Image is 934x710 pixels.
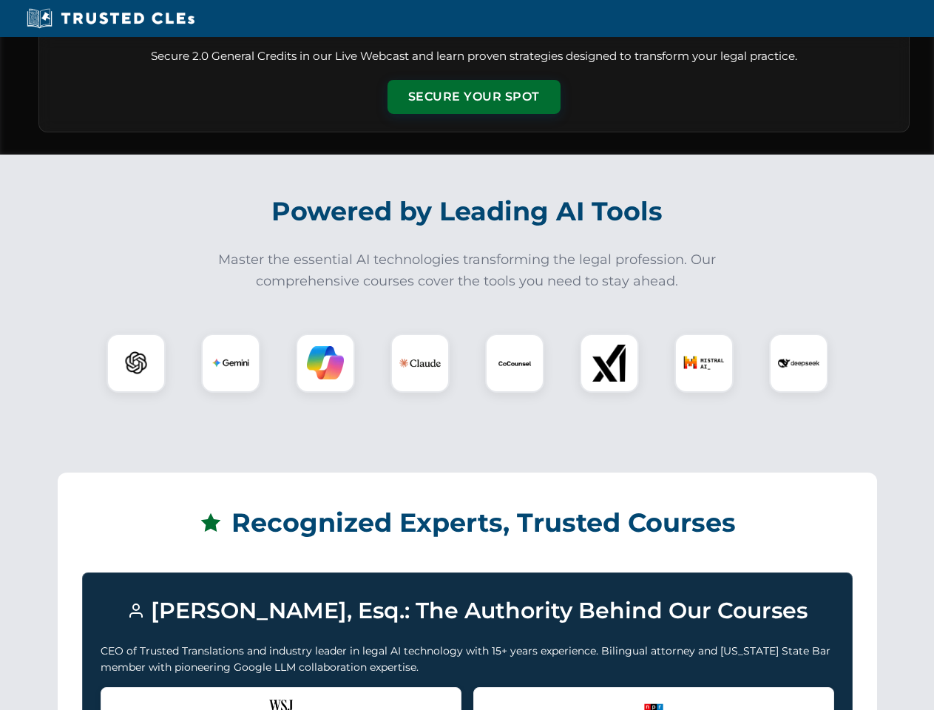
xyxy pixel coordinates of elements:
h2: Recognized Experts, Trusted Courses [82,497,853,549]
h2: Powered by Leading AI Tools [58,186,877,237]
div: Gemini [201,334,260,393]
img: Mistral AI Logo [683,342,725,384]
button: Secure Your Spot [388,80,561,114]
p: Secure 2.0 General Credits in our Live Webcast and learn proven strategies designed to transform ... [57,48,891,65]
p: Master the essential AI technologies transforming the legal profession. Our comprehensive courses... [209,249,726,292]
div: Claude [390,334,450,393]
img: ChatGPT Logo [115,342,158,385]
div: CoCounsel [485,334,544,393]
p: CEO of Trusted Translations and industry leader in legal AI technology with 15+ years experience.... [101,643,834,676]
img: xAI Logo [591,345,628,382]
h3: [PERSON_NAME], Esq.: The Authority Behind Our Courses [101,591,834,631]
img: Claude Logo [399,342,441,384]
div: Copilot [296,334,355,393]
div: DeepSeek [769,334,828,393]
img: Gemini Logo [212,345,249,382]
img: CoCounsel Logo [496,345,533,382]
div: ChatGPT [106,334,166,393]
img: DeepSeek Logo [778,342,819,384]
div: xAI [580,334,639,393]
img: Copilot Logo [307,345,344,382]
img: Trusted CLEs [22,7,199,30]
div: Mistral AI [674,334,734,393]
